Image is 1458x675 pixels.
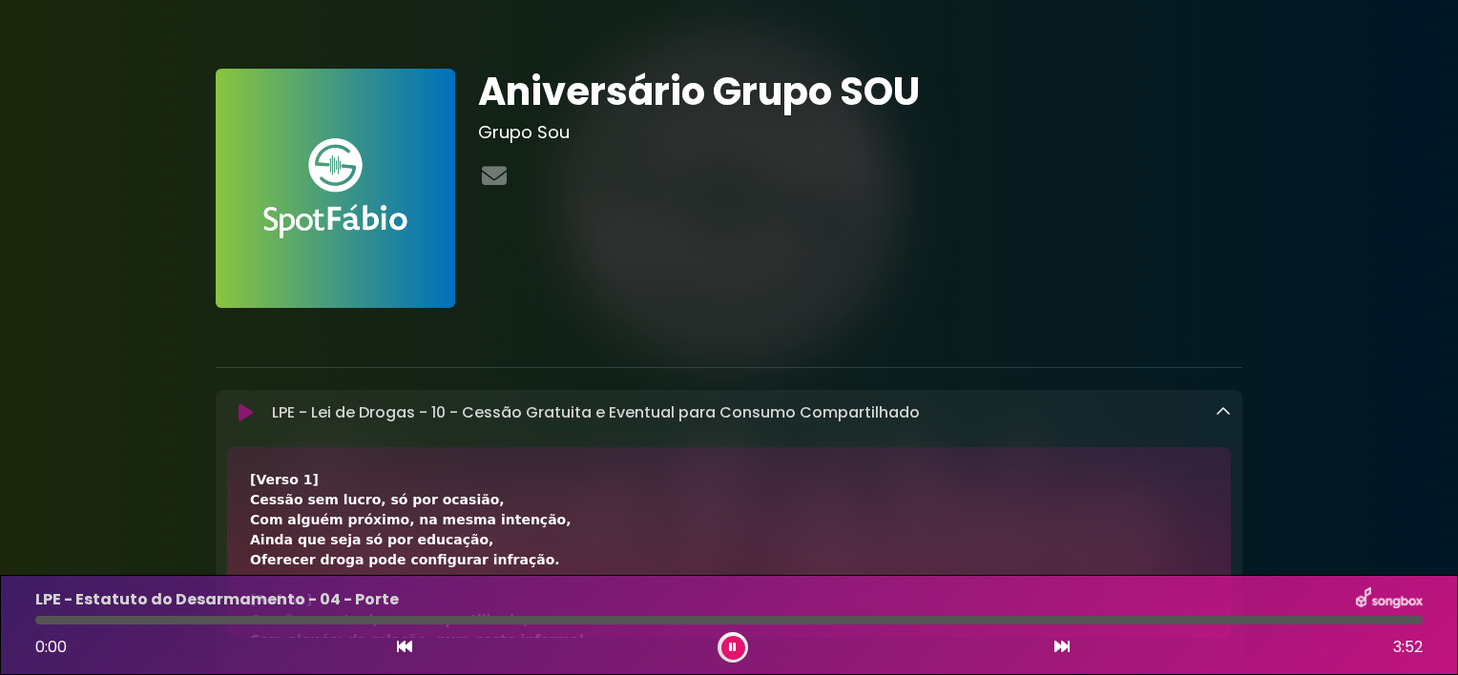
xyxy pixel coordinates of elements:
[478,69,1242,114] h1: Aniversário Grupo SOU
[478,122,1242,143] h3: Grupo Sou
[272,401,920,424] p: LPE - Lei de Drogas - 10 - Cessão Gratuita e Eventual para Consumo Compartilhado
[35,588,399,611] p: LPE - Estatuto do Desarmamento - 04 - Porte
[1356,587,1423,612] img: songbox-logo-white.png
[216,69,455,308] img: FAnVhLgaRSStWruMDZa6
[1393,636,1423,659] span: 3:52
[35,636,67,658] span: 0:00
